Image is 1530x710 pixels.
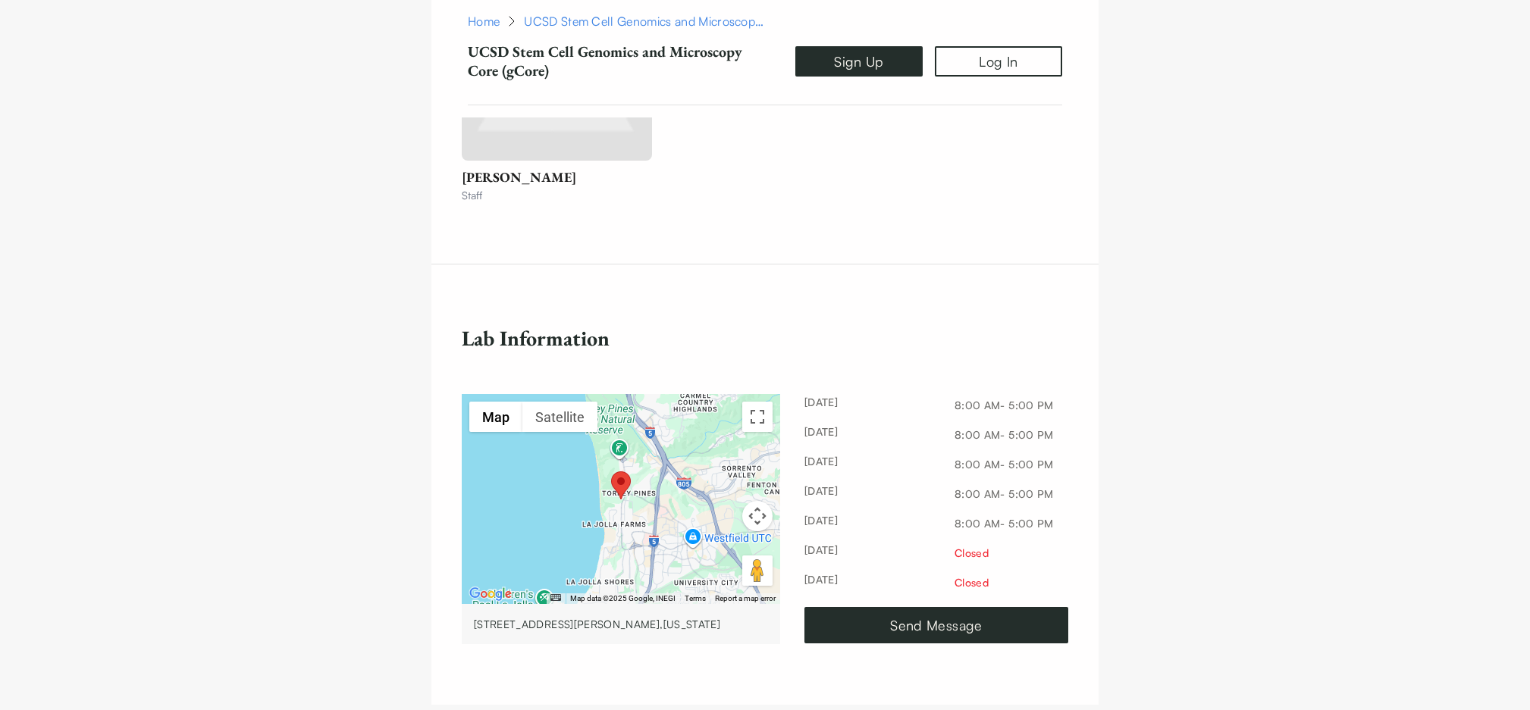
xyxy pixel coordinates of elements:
[933,546,989,565] span: Closed
[462,188,482,203] p: Staff
[742,501,773,531] button: Map camera controls
[570,594,676,602] span: Map data ©2025 Google, INEGI
[933,576,989,595] span: Closed
[715,594,776,602] a: Report a map error
[462,167,576,188] h3: [PERSON_NAME]
[469,402,522,432] button: Show street map
[466,584,516,604] img: Google
[685,594,706,602] a: Terms (opens in new tab)
[474,616,768,632] div: [STREET_ADDRESS][PERSON_NAME] , [US_STATE]
[468,12,500,30] a: Home
[933,517,1054,536] span: 8:00 AM - 5:00 PM
[742,555,773,586] button: Drag Pegman onto the map to open Street View
[933,458,1054,477] span: 8:00 AM - 5:00 PM
[462,325,1068,352] h6: Lab Information
[804,394,838,416] span: [DATE]
[804,453,838,475] span: [DATE]
[935,46,1062,77] a: Log In
[804,424,838,446] span: [DATE]
[742,402,773,432] button: Toggle fullscreen view
[804,571,838,593] span: [DATE]
[795,46,923,77] a: Sign Up
[933,487,1054,506] span: 8:00 AM - 5:00 PM
[933,428,1054,447] span: 8:00 AM - 5:00 PM
[933,399,1054,418] span: 8:00 AM - 5:00 PM
[522,402,597,432] button: Show satellite imagery
[804,607,1068,643] a: Send Message
[468,42,765,80] p: UCSD Stem Cell Genomics and Microscopy Core (gCore)
[804,542,838,564] span: [DATE]
[524,12,767,30] div: UCSD Stem Cell Genomics and Microscopy Core (gCore)
[804,483,838,505] span: [DATE]
[466,584,516,604] a: Open this area in Google Maps (opens a new window)
[804,512,838,534] span: [DATE]
[550,594,561,601] button: Keyboard shortcuts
